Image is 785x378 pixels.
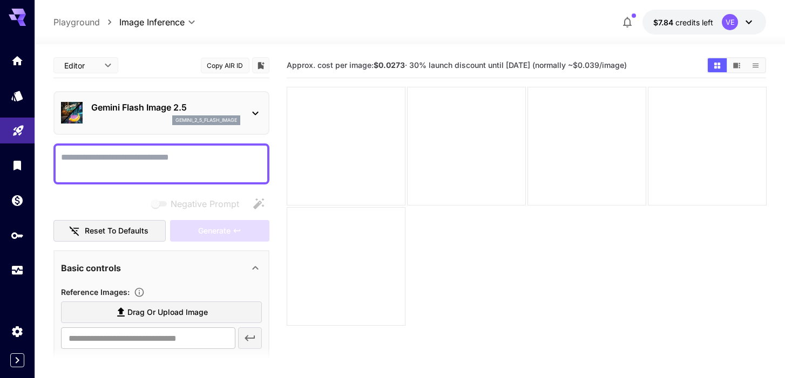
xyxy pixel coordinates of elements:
[171,197,239,210] span: Negative Prompt
[11,194,24,207] div: Wallet
[61,287,130,297] span: Reference Images :
[11,325,24,338] div: Settings
[130,287,149,298] button: Upload a reference image to guide the result. This is needed for Image-to-Image or Inpainting. Su...
[61,301,262,324] label: Drag or upload image
[675,18,713,27] span: credits left
[727,58,746,72] button: Show images in video view
[374,60,405,70] b: $0.0273
[10,353,24,367] button: Expand sidebar
[708,58,727,72] button: Show images in grid view
[175,116,237,124] p: gemini_2_5_flash_image
[707,57,766,73] div: Show images in grid viewShow images in video viewShow images in list view
[11,54,24,67] div: Home
[127,306,208,319] span: Drag or upload image
[61,262,121,274] p: Basic controls
[149,197,248,210] span: Negative prompts are not compatible with the selected model.
[91,101,240,114] p: Gemini Flash Image 2.5
[11,159,24,172] div: Library
[201,58,249,73] button: Copy AIR ID
[11,264,24,277] div: Usage
[287,60,627,70] span: Approx. cost per image: · 30% launch discount until [DATE] (normally ~$0.039/image)
[61,255,262,281] div: Basic controls
[53,16,100,29] a: Playground
[746,58,765,72] button: Show images in list view
[119,16,185,29] span: Image Inference
[11,229,24,242] div: API Keys
[642,10,766,35] button: $7.84105VE
[256,59,266,72] button: Add to library
[64,60,98,71] span: Editor
[61,97,262,129] div: Gemini Flash Image 2.5gemini_2_5_flash_image
[722,14,738,30] div: VE
[53,220,166,242] button: Reset to defaults
[653,17,713,28] div: $7.84105
[11,89,24,102] div: Models
[12,120,25,134] div: Playground
[653,18,675,27] span: $7.84
[53,16,119,29] nav: breadcrumb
